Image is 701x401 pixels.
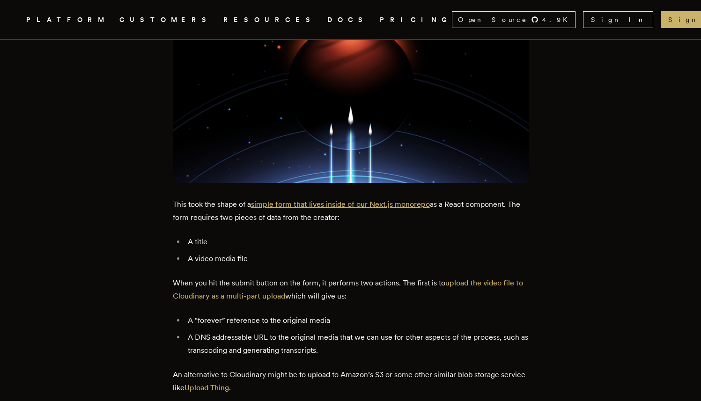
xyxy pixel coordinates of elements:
li: A video media file [185,252,529,265]
p: When you hit the submit button on the form, it performs two actions. The first is to which will g... [173,277,529,303]
li: A “forever” reference to the original media [185,314,529,327]
span: Open Source [458,15,527,24]
a: Upload Thing [184,383,229,392]
button: RESOURCES [223,14,316,26]
a: Sign In [583,11,653,28]
p: An alternative to Cloudinary might be to upload to Amazon’s S3 or some other similar blob storage... [173,368,529,394]
a: CUSTOMERS [119,14,212,26]
li: A title [185,235,529,248]
span: 4.9 K [542,15,573,24]
li: A DNS addressable URL to the original media that we can use for other aspects of the process, suc... [185,331,529,357]
img: screenshot of the epic web dev tip upload form [173,5,529,183]
p: This took the shape of a as a React component. The form requires two pieces of data from the crea... [173,198,529,224]
a: DOCS [327,14,369,26]
a: simple form that lives inside of our Next.js monorepo [251,200,430,209]
button: PLATFORM [26,14,108,26]
a: PRICING [380,14,452,26]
